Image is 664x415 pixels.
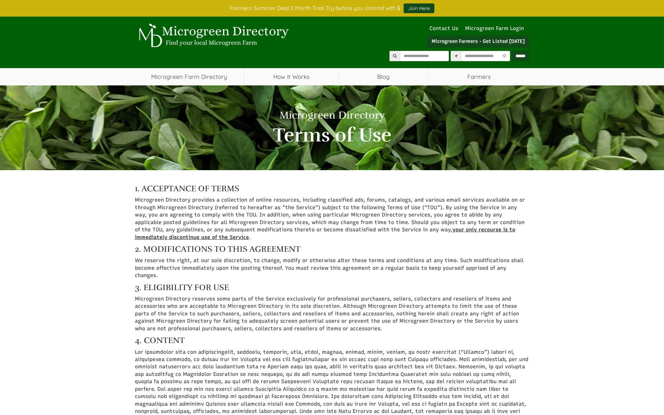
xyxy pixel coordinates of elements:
[206,124,458,146] h2: Terms of Use
[427,36,529,47] a: Microgreen Farmers - Get Listed [DATE]
[135,283,529,292] h3: 3. ELIGIBILITY FOR USE
[465,25,527,31] a: Microgreen Farm Login
[135,336,529,345] h3: 4. CONTENT
[339,68,428,85] a: Blog
[135,257,529,279] p: We reserve the right, at our sole discretion, to change, modify or otherwise alter these terms an...
[130,3,534,13] div: Farmers: Summer Deal 2 Month Trial! Try before you commit with $
[135,184,529,193] h3: 1. ACCEPTANCE OF TERMS
[135,68,244,85] a: Microgreen Farm Directory
[135,24,290,48] img: Microgreen Directory
[426,25,462,31] a: Contact Us
[135,196,529,241] p: Microgreen Directory provides a collection of online resources, including classified ads, forums,...
[135,245,529,253] h3: 2. MODIFICATIONS TO THIS AGREEMENT
[135,227,515,240] span: your only recourse is to immediately discontinue use of the Service
[500,54,508,58] i: Use Current Location
[135,295,529,332] p: Microgreen Directory reserves some parts of the Service exclusively for professional purchasers, ...
[404,3,434,13] a: Join Here
[244,68,339,85] a: How It Works
[428,68,529,85] span: Farmers
[206,110,458,121] h1: Microgreen Directory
